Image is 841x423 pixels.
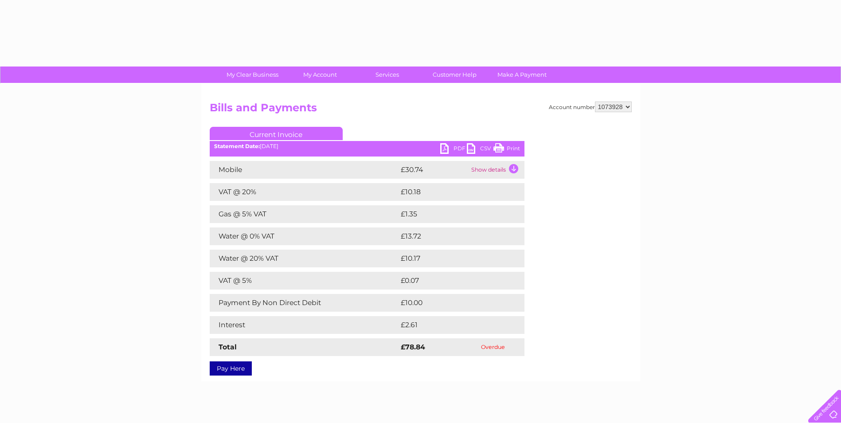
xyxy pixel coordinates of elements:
[210,102,632,118] h2: Bills and Payments
[399,205,502,223] td: £1.35
[399,183,505,201] td: £10.18
[210,205,399,223] td: Gas @ 5% VAT
[399,272,504,290] td: £0.07
[399,294,506,312] td: £10.00
[418,67,491,83] a: Customer Help
[493,143,520,156] a: Print
[210,272,399,290] td: VAT @ 5%
[399,250,505,267] td: £10.17
[462,338,524,356] td: Overdue
[399,227,505,245] td: £13.72
[210,127,343,140] a: Current Invoice
[216,67,289,83] a: My Clear Business
[440,143,467,156] a: PDF
[399,316,503,334] td: £2.61
[351,67,424,83] a: Services
[219,343,237,351] strong: Total
[210,294,399,312] td: Payment By Non Direct Debit
[210,250,399,267] td: Water @ 20% VAT
[210,183,399,201] td: VAT @ 20%
[469,161,524,179] td: Show details
[549,102,632,112] div: Account number
[210,361,252,376] a: Pay Here
[485,67,559,83] a: Make A Payment
[283,67,356,83] a: My Account
[467,143,493,156] a: CSV
[210,227,399,245] td: Water @ 0% VAT
[214,143,260,149] b: Statement Date:
[210,143,524,149] div: [DATE]
[401,343,425,351] strong: £78.84
[210,161,399,179] td: Mobile
[399,161,469,179] td: £30.74
[210,316,399,334] td: Interest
